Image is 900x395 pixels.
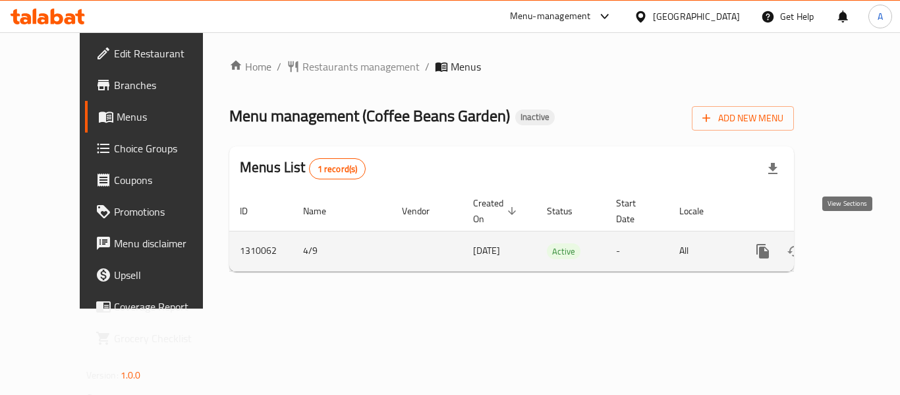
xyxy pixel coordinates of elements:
[114,140,219,156] span: Choice Groups
[669,231,737,271] td: All
[310,163,366,175] span: 1 record(s)
[779,235,810,267] button: Change Status
[605,231,669,271] td: -
[515,111,555,123] span: Inactive
[277,59,281,75] li: /
[309,158,366,179] div: Total records count
[85,196,230,228] a: Promotions
[547,203,590,219] span: Status
[114,172,219,188] span: Coupons
[240,158,366,179] h2: Menus List
[293,231,391,271] td: 4/9
[117,109,219,125] span: Menus
[515,109,555,125] div: Inactive
[402,203,447,219] span: Vendor
[547,244,580,259] span: Active
[240,203,265,219] span: ID
[85,69,230,101] a: Branches
[547,243,580,259] div: Active
[114,235,219,251] span: Menu disclaimer
[702,110,783,127] span: Add New Menu
[85,133,230,164] a: Choice Groups
[510,9,591,24] div: Menu-management
[692,106,794,131] button: Add New Menu
[85,291,230,322] a: Coverage Report
[451,59,481,75] span: Menus
[473,195,520,227] span: Created On
[229,101,510,131] span: Menu management ( Coffee Beans Garden )
[616,195,653,227] span: Start Date
[737,191,884,231] th: Actions
[473,242,500,259] span: [DATE]
[425,59,430,75] li: /
[878,9,883,24] span: A
[229,231,293,271] td: 1310062
[653,9,740,24] div: [GEOGRAPHIC_DATA]
[229,59,794,75] nav: breadcrumb
[114,204,219,220] span: Promotions
[114,299,219,315] span: Coverage Report
[85,164,230,196] a: Coupons
[679,203,721,219] span: Locale
[85,322,230,354] a: Grocery Checklist
[85,259,230,291] a: Upsell
[114,46,219,61] span: Edit Restaurant
[114,330,219,346] span: Grocery Checklist
[229,191,884,272] table: enhanced table
[121,367,141,384] span: 1.0.0
[85,101,230,133] a: Menus
[114,267,219,283] span: Upsell
[287,59,420,75] a: Restaurants management
[757,153,789,185] div: Export file
[85,38,230,69] a: Edit Restaurant
[747,235,779,267] button: more
[229,59,271,75] a: Home
[114,77,219,93] span: Branches
[302,59,420,75] span: Restaurants management
[303,203,343,219] span: Name
[86,367,119,384] span: Version:
[85,228,230,259] a: Menu disclaimer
